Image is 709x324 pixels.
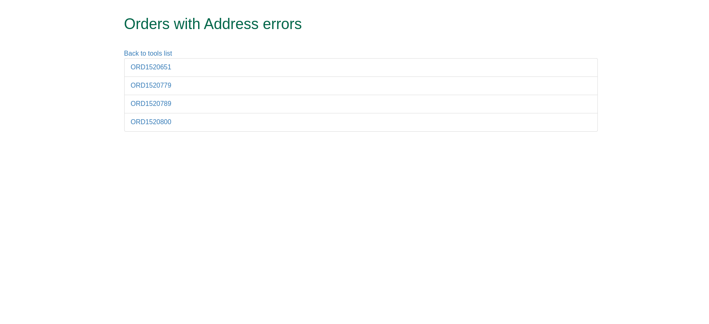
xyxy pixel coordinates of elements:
a: ORD1520789 [131,100,172,107]
h1: Orders with Address errors [124,16,567,32]
a: ORD1520651 [131,64,172,71]
a: ORD1520779 [131,82,172,89]
a: Back to tools list [124,50,172,57]
a: ORD1520800 [131,118,172,125]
